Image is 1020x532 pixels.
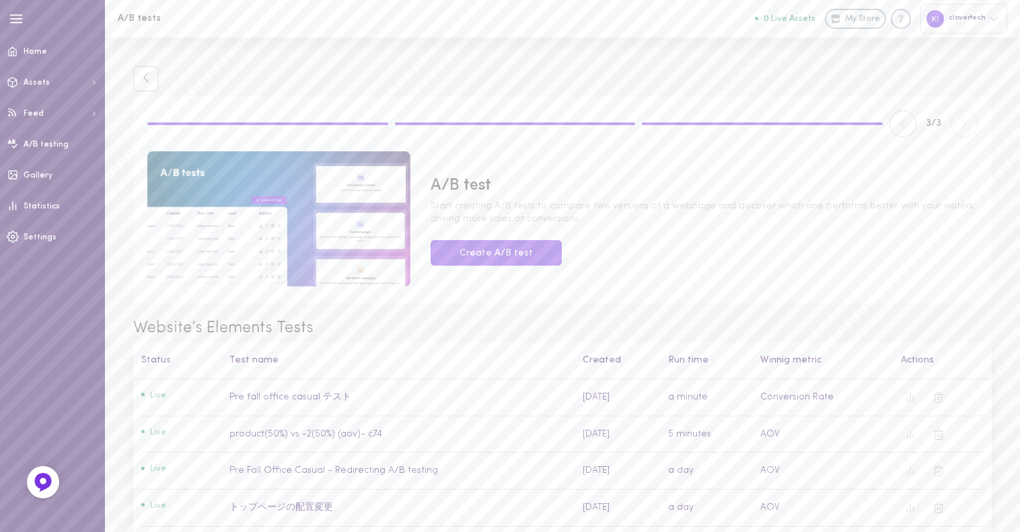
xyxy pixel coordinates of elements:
[575,379,660,416] td: [DATE]
[929,461,948,480] button: Delete A/B test
[141,428,166,436] span: Live
[221,416,575,453] td: product(50%) vs -2(50%) (aov)- c74
[933,465,945,475] span: Delete A/B test
[893,342,992,379] th: Actions
[660,453,753,490] td: a day
[147,151,410,287] img: img-1
[431,200,978,226] span: Start creating A/B tests to compare two versions of a webpage and discover which one performs bet...
[221,490,575,527] td: トップページの配置変更
[901,388,920,407] button: A/B results overview
[575,453,660,490] td: [DATE]
[141,464,166,473] span: Live
[933,391,945,401] span: Delete A/B test
[929,425,948,444] button: Delete A/B test
[891,9,911,29] div: Knowledge center
[929,388,948,407] button: Delete A/B test
[660,490,753,527] td: a day
[904,428,916,438] span: A/B results overview
[929,498,948,517] button: Delete A/B test
[926,117,941,130] span: 3 / 3
[753,342,893,379] th: Winnig metric
[24,233,57,241] span: Settings
[901,425,920,444] button: A/B results overview
[24,202,60,211] span: Statistics
[24,110,44,118] span: Feed
[24,79,50,87] span: Assets
[904,465,916,475] span: A/B results overview
[431,240,562,266] button: Create A/B test
[221,342,575,379] th: Test name
[118,13,340,24] h1: A/B tests
[221,453,575,490] td: Pre Fall Office Casual - Redirecting A/B testing
[24,141,69,149] span: A/B testing
[933,501,945,511] span: Delete A/B test
[660,416,753,453] td: 5 minutes
[753,416,893,453] td: AOV
[825,9,886,29] a: My Store
[133,317,992,340] span: Website’s Elements Tests
[575,342,660,379] th: Created
[33,472,53,492] img: Feedback Button
[901,461,920,480] button: A/B results overview
[753,490,893,527] td: AOV
[141,391,166,400] span: Live
[753,379,893,416] td: Conversion Rate
[660,379,753,416] td: a minute
[755,14,825,24] a: 0 Live Assets
[920,4,1007,33] div: clovertech
[141,501,166,510] span: Live
[753,453,893,490] td: AOV
[575,416,660,453] td: [DATE]
[24,172,52,180] span: Gallery
[901,498,920,517] button: A/B results overview
[904,391,916,401] span: A/B results overview
[845,13,880,26] span: My Store
[660,342,753,379] th: Run time
[24,48,47,56] span: Home
[575,490,660,527] td: [DATE]
[133,342,221,379] th: Status
[221,379,575,416] td: Pre fall office casual テスト
[933,428,945,438] span: Delete A/B test
[904,501,916,511] span: A/B results overview
[755,14,815,23] button: 0 Live Assets
[431,175,978,198] span: A/B test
